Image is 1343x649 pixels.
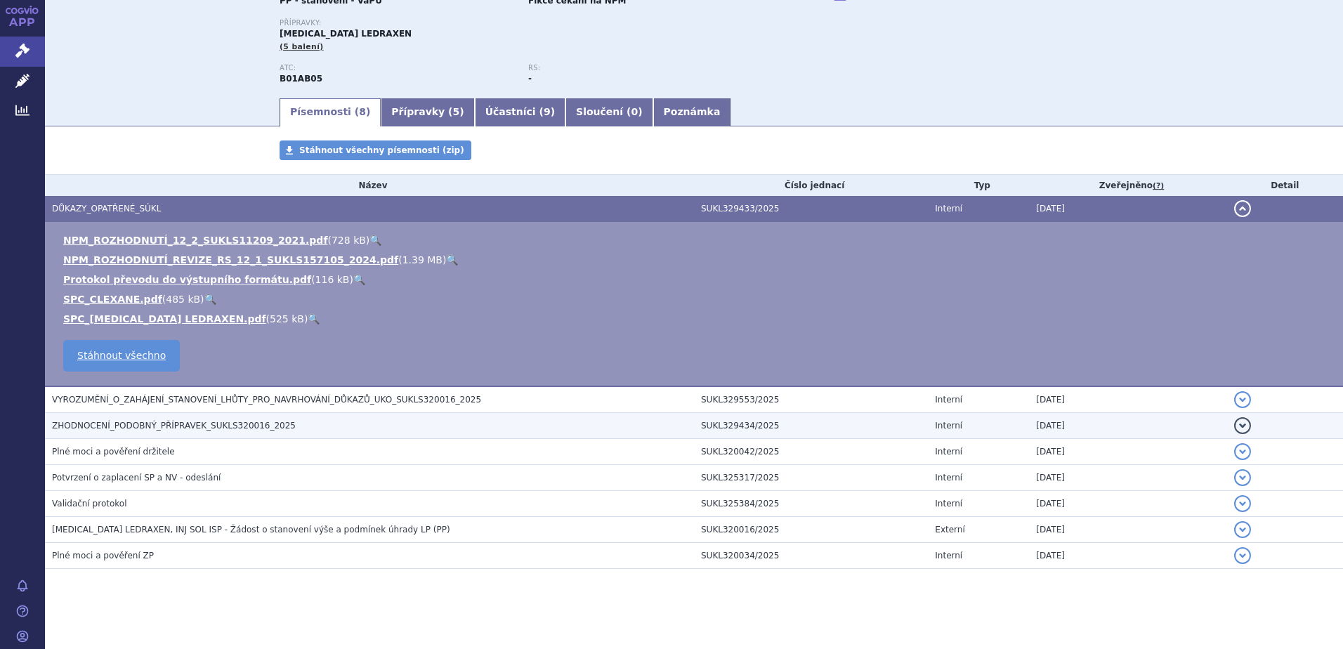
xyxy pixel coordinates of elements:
a: 🔍 [204,294,216,305]
strong: ENOXAPARIN [280,74,322,84]
span: 485 kB [166,294,200,305]
span: 0 [631,106,638,117]
span: Interní [935,447,962,457]
a: Písemnosti (8) [280,98,381,126]
td: SUKL320034/2025 [694,543,928,569]
a: NPM_ROZHODNUTÍ_REVIZE_RS_12_1_SUKLS157105_2024.pdf [63,254,398,265]
th: Název [45,175,694,196]
a: Stáhnout všechno [63,340,180,372]
a: 🔍 [446,254,458,265]
td: [DATE] [1029,491,1226,517]
button: detail [1234,469,1251,486]
span: (5 balení) [280,42,324,51]
td: SUKL329434/2025 [694,413,928,439]
td: SUKL329553/2025 [694,386,928,413]
span: VYROZUMĚNÍ_O_ZAHÁJENÍ_STANOVENÍ_LHŮTY_PRO_NAVRHOVÁNÍ_DŮKAZŮ_UKO_SUKLS320016_2025 [52,395,481,405]
p: ATC: [280,64,514,72]
a: SPC_CLEXANE.pdf [63,294,162,305]
li: ( ) [63,312,1329,326]
span: 525 kB [270,313,304,324]
button: detail [1234,443,1251,460]
span: 5 [453,106,460,117]
a: Sloučení (0) [565,98,653,126]
a: Protokol převodu do výstupního formátu.pdf [63,274,311,285]
span: Interní [935,395,962,405]
strong: - [528,74,532,84]
span: Externí [935,525,964,535]
td: [DATE] [1029,517,1226,543]
span: 116 kB [315,274,350,285]
span: Interní [935,204,962,214]
th: Číslo jednací [694,175,928,196]
button: detail [1234,417,1251,434]
button: detail [1234,495,1251,512]
span: [MEDICAL_DATA] LEDRAXEN [280,29,412,39]
td: [DATE] [1029,196,1226,222]
td: SUKL320016/2025 [694,517,928,543]
th: Detail [1227,175,1343,196]
a: NPM_ROZHODNUTÍ_12_2_SUKLS11209_2021.pdf [63,235,327,246]
span: Plné moci a pověření ZP [52,551,154,560]
span: 8 [359,106,366,117]
td: SUKL325384/2025 [694,491,928,517]
td: [DATE] [1029,543,1226,569]
a: 🔍 [353,274,365,285]
td: SUKL325317/2025 [694,465,928,491]
p: Přípravky: [280,19,777,27]
th: Typ [928,175,1029,196]
span: Stáhnout všechny písemnosti (zip) [299,145,464,155]
span: 728 kB [332,235,366,246]
td: [DATE] [1029,413,1226,439]
span: 1.39 MB [402,254,443,265]
a: Poznámka [653,98,731,126]
button: detail [1234,521,1251,538]
td: SUKL320042/2025 [694,439,928,465]
td: SUKL329433/2025 [694,196,928,222]
span: Interní [935,551,962,560]
span: ZHODNOCENÍ_PODOBNÝ_PŘÍPRAVEK_SUKLS320016_2025 [52,421,296,431]
a: Přípravky (5) [381,98,474,126]
a: Stáhnout všechny písemnosti (zip) [280,140,471,160]
a: SPC_[MEDICAL_DATA] LEDRAXEN.pdf [63,313,266,324]
span: ENOXAPARIN SODIUM LEDRAXEN, INJ SOL ISP - Žádost o stanovení výše a podmínek úhrady LP (PP) [52,525,450,535]
th: Zveřejněno [1029,175,1226,196]
button: detail [1234,391,1251,408]
td: [DATE] [1029,386,1226,413]
span: Validační protokol [52,499,127,509]
li: ( ) [63,253,1329,267]
span: DŮKAZY_OPATŘENÉ_SÚKL [52,204,161,214]
li: ( ) [63,233,1329,247]
button: detail [1234,547,1251,564]
td: [DATE] [1029,465,1226,491]
a: Účastníci (9) [475,98,565,126]
span: Interní [935,421,962,431]
span: Interní [935,473,962,483]
span: Potvrzení o zaplacení SP a NV - odeslání [52,473,221,483]
span: 9 [544,106,551,117]
abbr: (?) [1153,181,1164,191]
span: Interní [935,499,962,509]
a: 🔍 [369,235,381,246]
li: ( ) [63,292,1329,306]
p: RS: [528,64,763,72]
li: ( ) [63,273,1329,287]
a: 🔍 [308,313,320,324]
td: [DATE] [1029,439,1226,465]
button: detail [1234,200,1251,217]
span: Plné moci a pověření držitele [52,447,175,457]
